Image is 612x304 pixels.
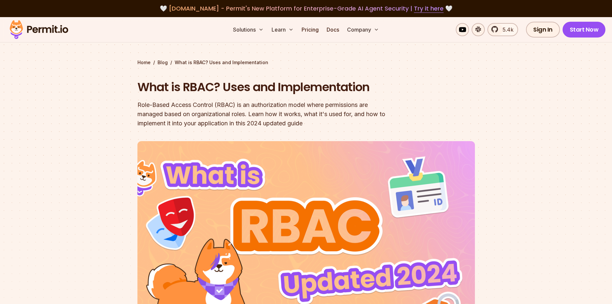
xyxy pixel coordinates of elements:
[499,26,513,34] span: 5.4k
[230,23,266,36] button: Solutions
[344,23,382,36] button: Company
[487,23,518,36] a: 5.4k
[299,23,321,36] a: Pricing
[414,4,444,13] a: Try it here
[269,23,296,36] button: Learn
[169,4,444,13] span: [DOMAIN_NAME] - Permit's New Platform for Enterprise-Grade AI Agent Security |
[137,79,391,95] h1: What is RBAC? Uses and Implementation
[563,22,606,38] a: Start Now
[324,23,342,36] a: Docs
[7,18,71,41] img: Permit logo
[526,22,560,38] a: Sign In
[158,59,168,66] a: Blog
[137,59,475,66] div: / /
[16,4,596,13] div: 🤍 🤍
[137,100,391,128] div: Role-Based Access Control (RBAC) is an authorization model where permissions are managed based on...
[137,59,151,66] a: Home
